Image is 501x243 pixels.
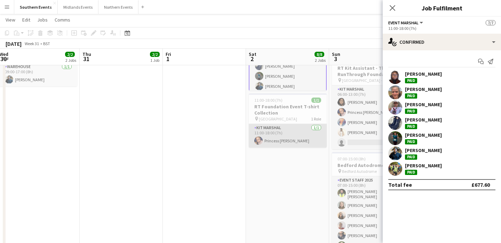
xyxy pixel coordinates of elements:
[52,15,73,24] a: Comms
[332,51,340,57] span: Sun
[249,103,327,116] h3: RT Foundation Event T-shirt Collection
[405,117,442,123] div: [PERSON_NAME]
[6,17,15,23] span: View
[471,181,490,188] div: £677.60
[55,17,70,23] span: Comms
[331,55,340,63] span: 3
[311,98,321,103] span: 1/1
[405,71,442,77] div: [PERSON_NAME]
[405,101,442,108] div: [PERSON_NAME]
[315,58,326,63] div: 2 Jobs
[405,124,417,129] div: Paid
[82,51,91,57] span: Thu
[337,156,366,161] span: 07:00-15:00 (8h)
[311,116,321,121] span: 1 Role
[315,52,324,57] span: 8/8
[98,0,138,14] button: Northern Events
[388,20,424,25] button: Event Marshal
[65,52,75,57] span: 2/2
[150,52,160,57] span: 2/2
[405,78,417,83] div: Paid
[332,55,410,149] app-job-card: 06:00-13:00 (7h)4/5RT Kit Assistant - The RunThrough Foundation 10k [GEOGRAPHIC_DATA] - [GEOGRAPH...
[65,58,76,63] div: 2 Jobs
[388,20,419,25] span: Event Marshal
[43,41,50,46] div: BST
[6,40,22,47] div: [DATE]
[383,3,501,12] h3: Job Fulfilment
[405,132,442,138] div: [PERSON_NAME]
[405,162,442,169] div: [PERSON_NAME]
[19,15,33,24] a: Edit
[14,0,58,14] button: Southern Events
[166,51,171,57] span: Fri
[332,162,410,168] h3: Bedford Autodrome
[165,55,171,63] span: 1
[248,55,256,63] span: 2
[22,17,30,23] span: Edit
[81,55,91,63] span: 31
[342,169,377,174] span: Bedford Autodrome
[405,154,417,160] div: Paid
[405,170,417,175] div: Paid
[405,86,442,92] div: [PERSON_NAME]
[388,181,412,188] div: Total fee
[342,78,394,83] span: [GEOGRAPHIC_DATA] - [GEOGRAPHIC_DATA], [GEOGRAPHIC_DATA]
[37,17,48,23] span: Jobs
[249,124,327,148] app-card-role: Kit Marshal1/111:00-18:00 (7h)Princess [PERSON_NAME]
[383,34,501,50] div: Confirmed
[405,93,417,99] div: Paid
[23,41,40,46] span: Week 31
[405,147,442,153] div: [PERSON_NAME]
[150,58,159,63] div: 1 Job
[34,15,50,24] a: Jobs
[388,26,495,31] div: 11:00-18:00 (7h)
[405,109,417,114] div: Paid
[249,93,327,148] app-job-card: 11:00-18:00 (7h)1/1RT Foundation Event T-shirt Collection [GEOGRAPHIC_DATA]1 RoleKit Marshal1/111...
[259,116,297,121] span: [GEOGRAPHIC_DATA]
[3,15,18,24] a: View
[58,0,98,14] button: Midlands Events
[249,51,256,57] span: Sat
[486,20,495,25] span: 7/7
[254,98,283,103] span: 11:00-18:00 (7h)
[405,139,417,144] div: Paid
[332,65,410,77] h3: RT Kit Assistant - The RunThrough Foundation 10k
[332,85,410,149] app-card-role: Kit Marshal83A4/506:00-13:00 (7h)[PERSON_NAME]Princess [PERSON_NAME][PERSON_NAME][PERSON_NAME]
